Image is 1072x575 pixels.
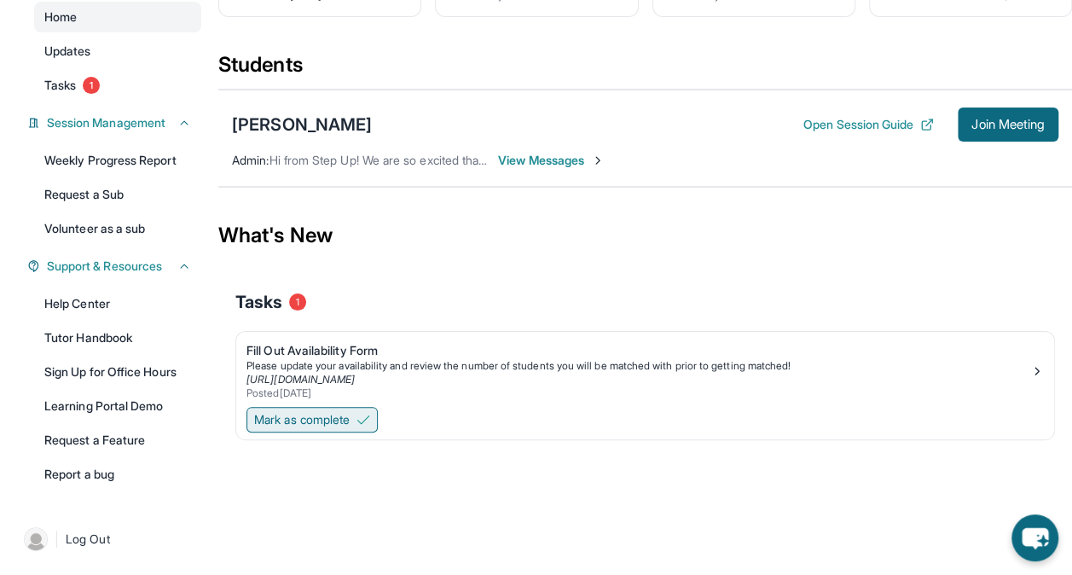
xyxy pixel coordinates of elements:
a: Updates [34,36,201,67]
a: Help Center [34,288,201,319]
span: Support & Resources [47,258,162,275]
button: Open Session Guide [803,116,934,133]
a: Learning Portal Demo [34,391,201,421]
div: Students [218,51,1072,89]
div: Posted [DATE] [246,386,1030,400]
a: Report a bug [34,459,201,490]
span: Log Out [66,531,110,548]
span: | [55,529,59,549]
button: Session Management [40,114,191,131]
a: Sign Up for Office Hours [34,357,201,387]
span: Updates [44,43,91,60]
a: Home [34,2,201,32]
div: Please update your availability and review the number of students you will be matched with prior ... [246,359,1030,373]
span: Tasks [44,77,76,94]
span: View Messages [498,152,605,169]
img: user-img [24,527,48,551]
div: What's New [218,198,1072,273]
a: Tasks1 [34,70,201,101]
span: 1 [289,293,306,311]
span: 1 [83,77,100,94]
div: [PERSON_NAME] [232,113,372,136]
a: Weekly Progress Report [34,145,201,176]
span: Tasks [235,290,282,314]
button: chat-button [1011,514,1058,561]
a: Request a Sub [34,179,201,210]
img: Chevron-Right [591,154,605,167]
a: Volunteer as a sub [34,213,201,244]
a: [URL][DOMAIN_NAME] [246,373,355,386]
span: Home [44,9,77,26]
a: |Log Out [17,520,201,558]
button: Support & Resources [40,258,191,275]
div: Fill Out Availability Form [246,342,1030,359]
a: Tutor Handbook [34,322,201,353]
span: Admin : [232,153,269,167]
span: Join Meeting [971,119,1045,130]
span: Session Management [47,114,165,131]
img: Mark as complete [356,413,370,427]
span: Mark as complete [254,411,350,428]
a: Request a Feature [34,425,201,456]
button: Join Meeting [958,107,1058,142]
button: Mark as complete [246,407,378,433]
a: Fill Out Availability FormPlease update your availability and review the number of students you w... [236,332,1054,404]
